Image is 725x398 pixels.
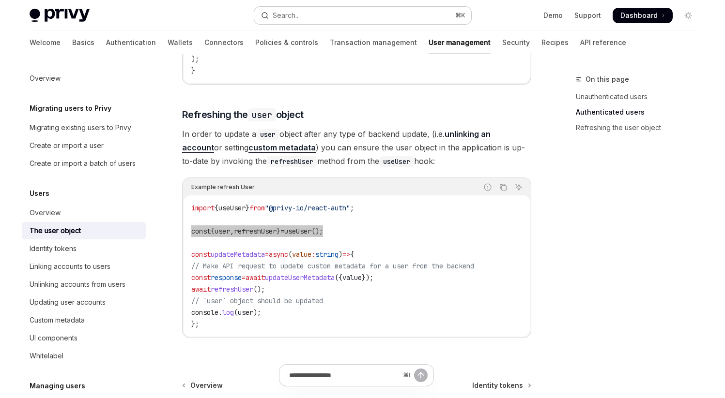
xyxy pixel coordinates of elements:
[22,347,146,365] a: Whitelabel
[586,74,629,85] span: On this page
[22,222,146,239] a: The user object
[222,308,234,317] span: log
[191,285,211,294] span: await
[234,308,238,317] span: (
[253,285,265,294] span: ();
[191,308,218,317] span: console
[22,204,146,221] a: Overview
[191,273,211,282] span: const
[30,31,61,54] a: Welcome
[362,273,373,282] span: });
[30,380,85,392] h5: Managing users
[30,314,85,326] div: Custom metadata
[30,350,63,362] div: Whitelabel
[30,9,90,22] img: light logo
[30,140,104,151] div: Create or import a user
[248,108,276,121] code: user
[543,11,563,20] a: Demo
[30,261,110,272] div: Linking accounts to users
[30,103,111,114] h5: Migrating users to Privy
[30,332,77,344] div: UI components
[30,243,77,254] div: Identity tokens
[234,227,277,236] span: refreshUser
[230,227,234,236] span: ,
[238,308,253,317] span: user
[256,129,279,140] code: user
[315,250,339,259] span: string
[335,273,342,282] span: ({
[211,250,265,259] span: updateMetadata
[502,31,530,54] a: Security
[265,273,335,282] span: updateUserMetadata
[106,31,156,54] a: Authentication
[288,250,292,259] span: (
[576,104,704,120] a: Authenticated users
[350,204,354,212] span: ;
[246,204,249,212] span: }
[215,227,230,236] span: user
[680,8,696,23] button: Toggle dark mode
[191,181,255,193] div: Example refresh User
[215,204,218,212] span: {
[22,119,146,136] a: Migrating existing users to Privy
[481,181,494,193] button: Report incorrect code
[576,120,704,135] a: Refreshing the user object
[280,227,284,236] span: =
[620,11,658,20] span: Dashboard
[30,158,136,169] div: Create or import a batch of users
[414,369,428,382] button: Send message
[292,250,311,259] span: value
[22,294,146,311] a: Updating user accounts
[182,129,491,153] a: unlinking an account
[168,31,193,54] a: Wallets
[22,258,146,275] a: Linking accounts to users
[455,12,465,19] span: ⌘ K
[30,279,125,290] div: Unlinking accounts from users
[330,31,417,54] a: Transaction management
[30,225,81,236] div: The user object
[289,365,399,386] input: Ask a question...
[182,108,304,121] span: Refreshing the object
[30,73,61,84] div: Overview
[253,308,261,317] span: );
[30,122,131,133] div: Migrating existing users to Privy
[242,273,246,282] span: =
[191,250,211,259] span: const
[218,308,222,317] span: .
[350,250,354,259] span: {
[379,156,414,167] code: useUser
[339,250,342,259] span: )
[22,70,146,87] a: Overview
[72,31,94,54] a: Basics
[249,204,265,212] span: from
[497,181,509,193] button: Copy the contents from the code block
[265,204,350,212] span: "@privy-io/react-auth"
[342,250,350,259] span: =>
[267,156,317,167] code: refreshUser
[22,155,146,172] a: Create or import a batch of users
[204,31,244,54] a: Connectors
[191,227,211,236] span: const
[574,11,601,20] a: Support
[191,204,215,212] span: import
[191,262,474,270] span: // Make API request to update custom metadata for a user from the backend
[429,31,491,54] a: User management
[580,31,626,54] a: API reference
[211,273,242,282] span: response
[218,204,246,212] span: useUser
[182,127,531,168] span: In order to update a object after any type of backend update, (i.e. or setting ) you can ensure t...
[284,227,311,236] span: useUser
[311,250,315,259] span: :
[22,240,146,257] a: Identity tokens
[541,31,569,54] a: Recipes
[22,276,146,293] a: Unlinking accounts from users
[254,7,471,24] button: Open search
[265,250,269,259] span: =
[311,227,323,236] span: ();
[22,137,146,154] a: Create or import a user
[246,273,265,282] span: await
[22,311,146,329] a: Custom metadata
[191,55,199,63] span: );
[273,10,300,21] div: Search...
[269,250,288,259] span: async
